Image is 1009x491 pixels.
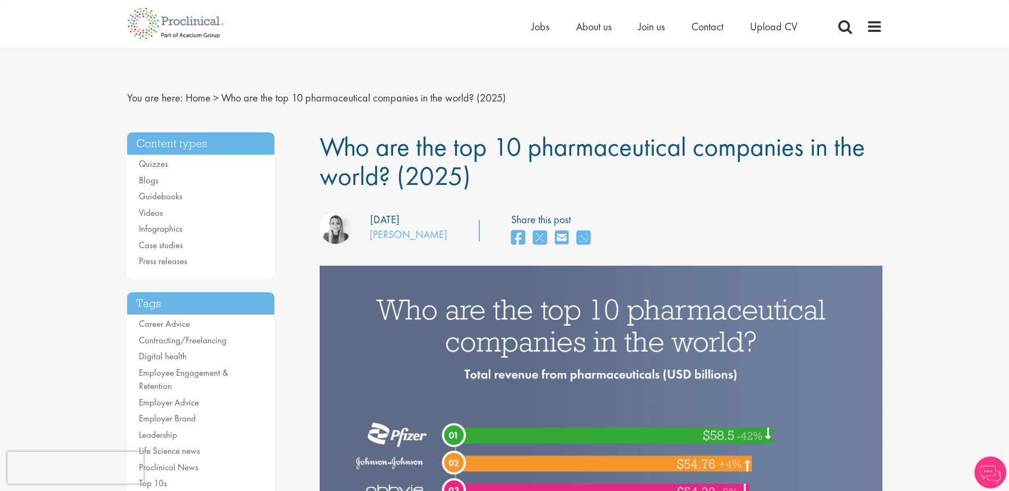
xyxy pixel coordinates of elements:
a: Employer Brand [139,412,196,424]
span: Who are the top 10 pharmaceutical companies in the world? (2025) [320,130,865,193]
a: About us [576,20,612,33]
a: Press releases [139,255,187,267]
a: Guidebooks [139,190,182,202]
a: Contact [691,20,723,33]
a: share on whats app [577,227,590,250]
span: > [213,91,219,105]
a: Employee Engagement & Retention [139,367,228,392]
span: You are here: [127,91,183,105]
a: Jobs [531,20,549,33]
a: Digital health [139,350,187,362]
img: Chatbot [974,456,1006,488]
a: Employer Advice [139,396,199,408]
a: Leadership [139,429,177,441]
a: Videos [139,207,163,218]
a: Top 10s [139,477,167,489]
a: [PERSON_NAME] [370,227,447,241]
a: share on twitter [533,227,547,250]
a: share on email [555,227,569,250]
div: [DATE] [370,212,399,227]
span: Who are the top 10 pharmaceutical companies in the world? (2025) [221,91,506,105]
a: Career Advice [139,318,190,329]
a: Upload CV [750,20,797,33]
img: Hannah Burke [320,212,352,244]
a: breadcrumb link [186,91,211,105]
a: Blogs [139,174,159,186]
h3: Tags [127,292,275,315]
iframe: reCAPTCHA [7,452,144,484]
a: Life Science news [139,445,200,456]
a: Join us [638,20,665,33]
h3: Content types [127,132,275,155]
a: Case studies [139,239,183,251]
a: Quizzes [139,158,168,170]
label: Share this post [511,212,596,227]
a: Contracting/Freelancing [139,334,227,346]
a: Infographics [139,223,182,234]
a: Proclinical News [139,461,198,473]
a: share on facebook [511,227,525,250]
